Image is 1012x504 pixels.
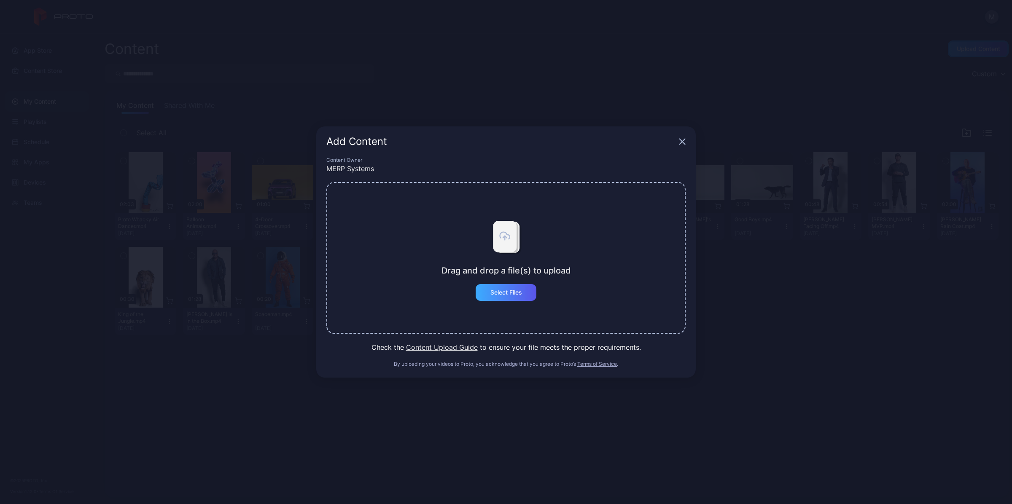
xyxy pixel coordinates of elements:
div: By uploading your videos to Proto, you acknowledge that you agree to Proto’s . [326,361,686,367]
button: Select Files [476,284,536,301]
div: Check the to ensure your file meets the proper requirements. [326,342,686,352]
button: Terms of Service [577,361,617,367]
div: Drag and drop a file(s) to upload [441,265,571,276]
div: Content Owner [326,157,686,164]
button: Content Upload Guide [406,342,478,352]
div: MERP Systems [326,164,686,174]
div: Select Files [490,289,522,296]
div: Add Content [326,137,676,147]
